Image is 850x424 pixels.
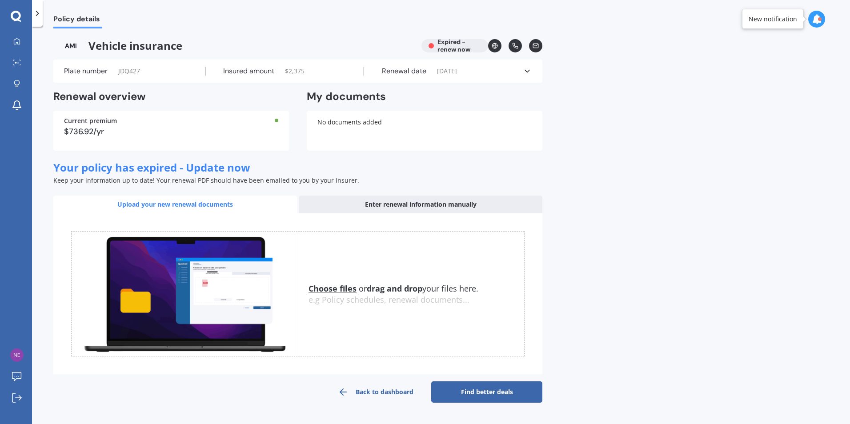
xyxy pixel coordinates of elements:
a: Back to dashboard [320,381,431,403]
h2: Renewal overview [53,90,289,104]
span: or your files here. [309,283,478,294]
u: Choose files [309,283,357,294]
span: [DATE] [437,67,457,76]
img: 35711c08981d1a9807f780302ce07dfd [10,348,24,362]
label: Renewal date [382,67,426,76]
a: Find better deals [431,381,542,403]
img: AMI-text-1.webp [53,39,88,52]
span: Policy details [53,15,102,27]
img: upload.de96410c8ce839c3fdd5.gif [72,232,298,356]
label: Insured amount [223,67,274,76]
span: Keep your information up to date! Your renewal PDF should have been emailed to you by your insurer. [53,176,359,184]
span: Vehicle insurance [53,39,414,52]
span: $ 2,375 [285,67,305,76]
span: Your policy has expired - Update now [53,160,250,175]
label: Plate number [64,67,108,76]
div: $736.92/yr [64,128,278,136]
div: New notification [749,15,797,24]
div: Enter renewal information manually [299,196,542,213]
h2: My documents [307,90,386,104]
span: JDQ427 [118,67,140,76]
div: No documents added [307,111,542,151]
div: Upload your new renewal documents [53,196,297,213]
div: Current premium [64,118,278,124]
div: e.g Policy schedules, renewal documents... [309,295,524,305]
b: drag and drop [367,283,422,294]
